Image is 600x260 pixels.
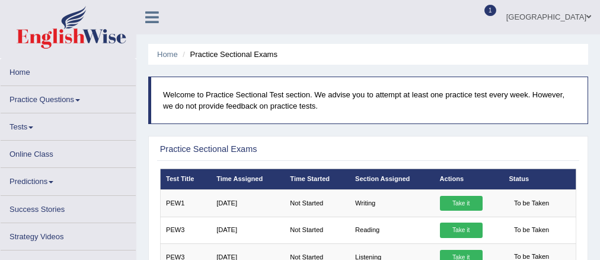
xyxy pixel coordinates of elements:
[1,196,136,219] a: Success Stories
[1,86,136,109] a: Practice Questions
[484,5,496,16] span: 1
[1,141,136,164] a: Online Class
[1,168,136,191] a: Predictions
[163,89,576,112] p: Welcome to Practice Sectional Test section. We advise you to attempt at least one practice test e...
[440,196,483,211] a: Take it
[509,196,554,211] span: To be Taken
[350,190,435,217] td: Writing
[211,190,285,217] td: [DATE]
[285,169,350,189] th: Time Started
[157,50,178,59] a: Home
[180,49,277,60] li: Practice Sectional Exams
[350,217,435,243] td: Reading
[160,169,211,189] th: Test Title
[160,190,211,217] td: PEW1
[211,217,285,243] td: [DATE]
[1,59,136,82] a: Home
[1,113,136,137] a: Tests
[434,169,503,189] th: Actions
[509,223,554,238] span: To be Taken
[440,223,483,238] a: Take it
[160,145,419,154] h2: Practice Sectional Exams
[350,169,435,189] th: Section Assigned
[211,169,285,189] th: Time Assigned
[503,169,576,189] th: Status
[1,223,136,246] a: Strategy Videos
[285,217,350,243] td: Not Started
[285,190,350,217] td: Not Started
[160,217,211,243] td: PEW3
